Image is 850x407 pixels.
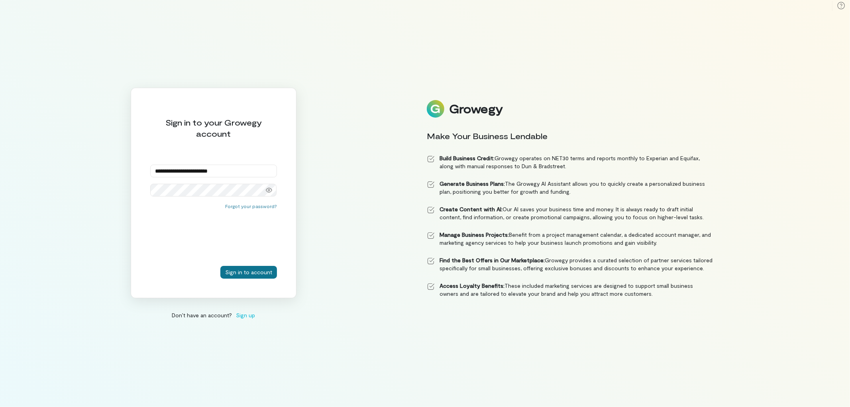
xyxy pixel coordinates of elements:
[427,154,713,170] li: Growegy operates on NET30 terms and reports monthly to Experian and Equifax, along with manual re...
[236,311,255,319] span: Sign up
[427,100,444,118] img: Logo
[131,311,296,319] div: Don’t have an account?
[440,180,505,187] strong: Generate Business Plans:
[427,180,713,196] li: The Growegy AI Assistant allows you to quickly create a personalized business plan, positioning y...
[440,231,509,238] strong: Manage Business Projects:
[220,266,277,279] button: Sign in to account
[427,231,713,247] li: Benefit from a project management calendar, a dedicated account manager, and marketing agency ser...
[440,282,505,289] strong: Access Loyalty Benefits:
[440,206,503,212] strong: Create Content with AI:
[427,256,713,272] li: Growegy provides a curated selection of partner services tailored specifically for small business...
[440,155,495,161] strong: Build Business Credit:
[449,102,503,116] div: Growegy
[150,117,277,139] div: Sign in to your Growegy account
[225,203,277,209] button: Forgot your password?
[440,257,545,263] strong: Find the Best Offers in Our Marketplace:
[427,282,713,298] li: These included marketing services are designed to support small business owners and are tailored ...
[427,130,713,142] div: Make Your Business Lendable
[427,205,713,221] li: Our AI saves your business time and money. It is always ready to draft initial content, find info...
